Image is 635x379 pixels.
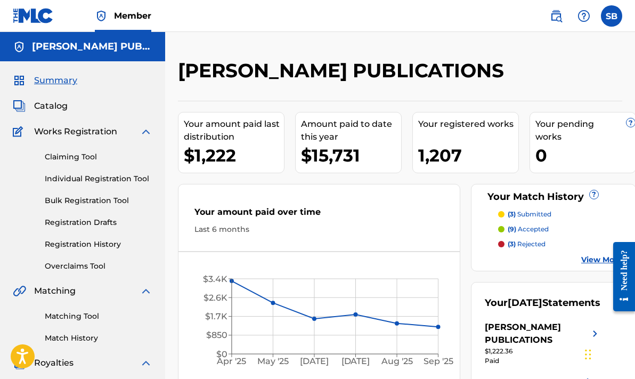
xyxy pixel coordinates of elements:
[184,143,284,167] div: $1,222
[485,346,601,356] div: $1,222.36
[34,357,74,369] span: Royalties
[424,357,453,367] tspan: Sep '25
[485,321,589,346] div: [PERSON_NAME] PUBLICATIONS
[508,224,549,234] p: accepted
[13,100,26,112] img: Catalog
[257,357,289,367] tspan: May '25
[418,143,518,167] div: 1,207
[13,74,26,87] img: Summary
[34,74,77,87] span: Summary
[194,224,444,235] div: Last 6 months
[508,297,542,309] span: [DATE]
[508,239,546,249] p: rejected
[45,333,152,344] a: Match History
[203,293,227,303] tspan: $2.6K
[217,357,247,367] tspan: Apr '25
[582,328,635,379] iframe: Chat Widget
[485,356,601,366] div: Paid
[45,173,152,184] a: Individual Registration Tool
[508,225,516,233] span: (9)
[601,5,622,27] div: User Menu
[300,357,329,367] tspan: [DATE]
[508,209,551,219] p: submitted
[13,100,68,112] a: CatalogCatalog
[301,143,401,167] div: $15,731
[13,125,27,138] img: Works Registration
[32,41,152,53] h5: JOHNNY BOND PUBLICATIONS
[114,10,151,22] span: Member
[498,209,622,219] a: (3) submitted
[508,240,516,248] span: (3)
[34,285,76,297] span: Matching
[589,321,601,346] img: right chevron icon
[45,239,152,250] a: Registration History
[585,338,591,370] div: Drag
[590,190,598,199] span: ?
[216,349,227,359] tspan: $0
[45,151,152,163] a: Claiming Tool
[178,59,509,83] h2: [PERSON_NAME] PUBLICATIONS
[206,330,227,341] tspan: $850
[95,10,108,22] img: Top Rightsholder
[13,41,26,53] img: Accounts
[194,206,444,224] div: Your amount paid over time
[301,118,401,143] div: Amount paid to date this year
[485,190,622,204] div: Your Match History
[341,357,370,367] tspan: [DATE]
[605,232,635,320] iframe: Resource Center
[13,74,77,87] a: SummarySummary
[485,321,601,366] a: [PERSON_NAME] PUBLICATIONSright chevron icon$1,222.36Paid
[45,311,152,322] a: Matching Tool
[184,118,284,143] div: Your amount paid last distribution
[205,311,227,321] tspan: $1.7K
[140,357,152,369] img: expand
[573,5,595,27] div: Help
[418,118,518,131] div: Your registered works
[45,261,152,272] a: Overclaims Tool
[498,239,622,249] a: (3) rejected
[140,125,152,138] img: expand
[203,274,227,284] tspan: $3.4K
[546,5,567,27] a: Public Search
[13,285,26,297] img: Matching
[550,10,563,22] img: search
[626,118,635,127] span: ?
[34,100,68,112] span: Catalog
[140,285,152,297] img: expand
[13,8,54,23] img: MLC Logo
[581,254,622,265] a: View More
[577,10,590,22] img: help
[34,125,117,138] span: Works Registration
[45,195,152,206] a: Bulk Registration Tool
[508,210,516,218] span: (3)
[45,217,152,228] a: Registration Drafts
[381,357,413,367] tspan: Aug '25
[485,296,600,310] div: Your Statements
[498,224,622,234] a: (9) accepted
